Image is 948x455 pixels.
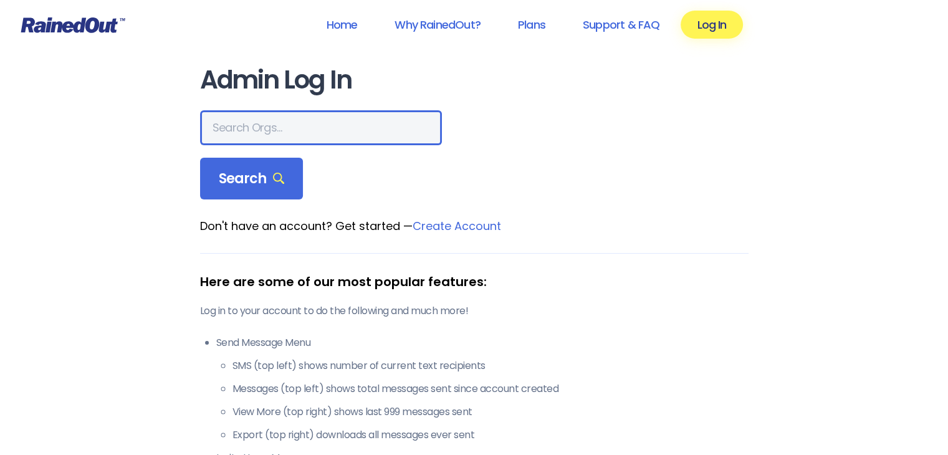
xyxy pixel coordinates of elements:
[502,11,562,39] a: Plans
[232,381,749,396] li: Messages (top left) shows total messages sent since account created
[219,170,285,188] span: Search
[567,11,676,39] a: Support & FAQ
[216,335,749,443] li: Send Message Menu
[232,405,749,419] li: View More (top right) shows last 999 messages sent
[200,110,442,145] input: Search Orgs…
[232,358,749,373] li: SMS (top left) shows number of current text recipients
[681,11,742,39] a: Log In
[200,304,749,318] p: Log in to your account to do the following and much more!
[200,158,304,200] div: Search
[413,218,501,234] a: Create Account
[200,66,749,94] h1: Admin Log In
[378,11,497,39] a: Why RainedOut?
[310,11,373,39] a: Home
[200,272,749,291] div: Here are some of our most popular features:
[232,428,749,443] li: Export (top right) downloads all messages ever sent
